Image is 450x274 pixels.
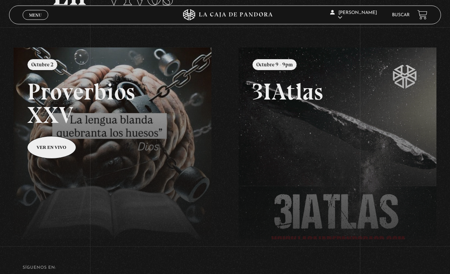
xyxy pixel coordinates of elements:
a: Buscar [392,13,410,17]
h4: SÍguenos en: [23,266,428,270]
a: View your shopping cart [417,10,427,20]
span: [PERSON_NAME] [330,11,377,20]
span: Menu [29,13,41,17]
span: Cerrar [26,19,44,24]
